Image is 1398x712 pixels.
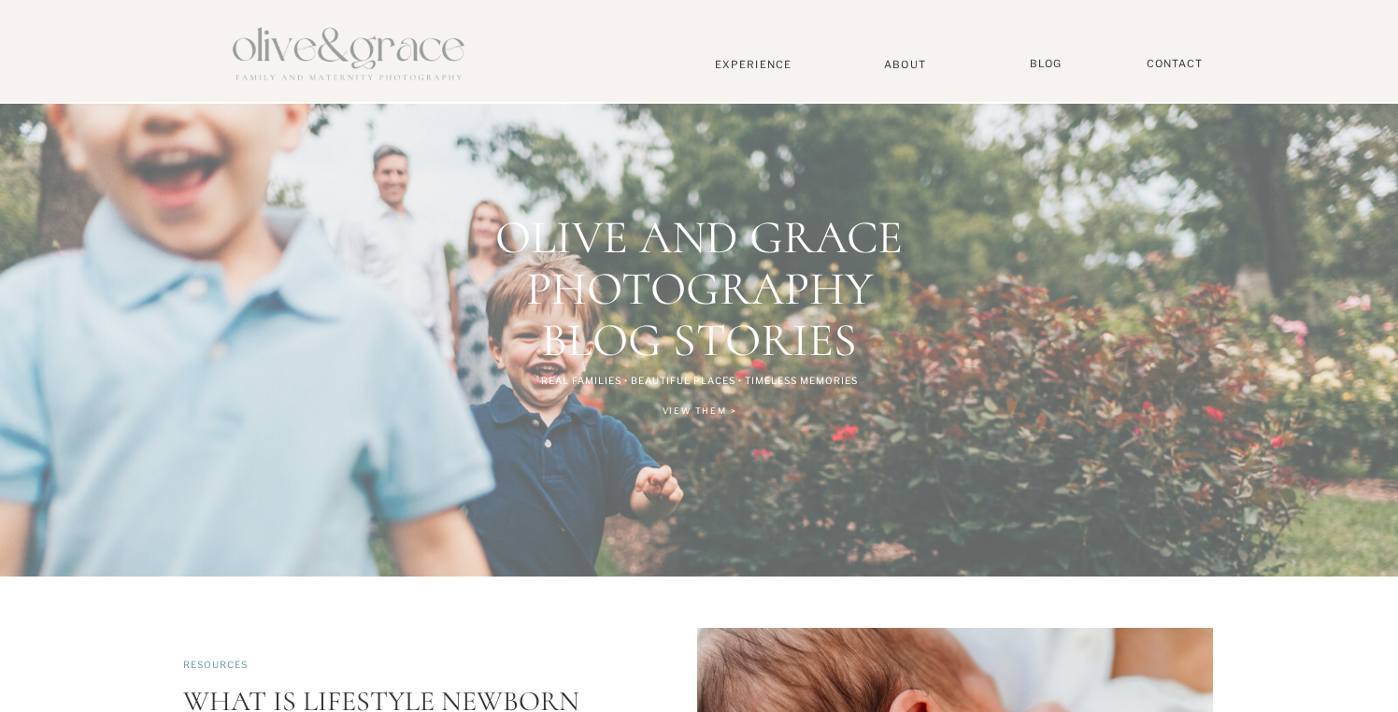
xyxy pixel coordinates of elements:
[610,403,789,423] a: View Them >
[479,212,919,313] h1: Olive and Grace Photography Blog Stories
[1022,57,1069,71] a: BLOG
[441,376,957,386] p: Real families • beautiful places • Timeless Memories
[183,659,248,670] a: Resources
[1137,57,1212,71] a: Contact
[877,58,934,70] a: About
[692,58,815,71] a: Experience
